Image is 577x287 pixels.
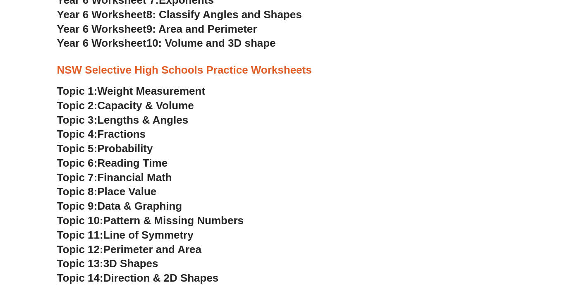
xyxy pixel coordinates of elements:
[97,99,194,112] span: Capacity & Volume
[57,23,257,35] a: Year 6 Worksheet9: Area and Perimeter
[57,142,98,155] span: Topic 5:
[57,243,201,256] a: Topic 12:Perimeter and Area
[97,185,156,198] span: Place Value
[57,171,98,184] span: Topic 7:
[97,142,153,155] span: Probability
[57,114,98,126] span: Topic 3:
[57,272,103,284] span: Topic 14:
[57,99,98,112] span: Topic 2:
[57,85,206,97] a: Topic 1:Weight Measurement
[57,185,157,198] a: Topic 8:Place Value
[57,272,219,284] a: Topic 14:Direction & 2D Shapes
[57,214,103,227] span: Topic 10:
[97,157,168,169] span: Reading Time
[103,257,158,270] span: 3D Shapes
[57,128,98,140] span: Topic 4:
[97,114,188,126] span: Lengths & Angles
[103,229,194,241] span: Line of Symmetry
[57,23,146,35] span: Year 6 Worksheet
[57,214,244,227] a: Topic 10:Pattern & Missing Numbers
[57,257,103,270] span: Topic 13:
[97,85,205,97] span: Weight Measurement
[103,214,244,227] span: Pattern & Missing Numbers
[57,200,98,212] span: Topic 9:
[57,128,146,140] a: Topic 4:Fractions
[57,114,189,126] a: Topic 3:Lengths & Angles
[57,200,182,212] a: Topic 9:Data & Graphing
[57,257,158,270] a: Topic 13:3D Shapes
[57,85,98,97] span: Topic 1:
[57,185,98,198] span: Topic 8:
[57,99,194,112] a: Topic 2:Capacity & Volume
[57,63,520,77] h3: NSW Selective High Schools Practice Worksheets
[57,8,302,21] a: Year 6 Worksheet8: Classify Angles and Shapes
[57,142,153,155] a: Topic 5:Probability
[57,157,98,169] span: Topic 6:
[97,128,146,140] span: Fractions
[57,157,168,169] a: Topic 6:Reading Time
[57,243,103,256] span: Topic 12:
[97,171,172,184] span: Financial Math
[57,37,276,49] a: Year 6 Worksheet10: Volume and 3D shape
[57,229,103,241] span: Topic 11:
[57,229,194,241] a: Topic 11:Line of Symmetry
[146,23,257,35] span: 9: Area and Perimeter
[146,37,276,49] span: 10: Volume and 3D shape
[57,171,172,184] a: Topic 7:Financial Math
[435,194,577,287] iframe: Chat Widget
[103,243,201,256] span: Perimeter and Area
[57,37,146,49] span: Year 6 Worksheet
[146,8,302,21] span: 8: Classify Angles and Shapes
[57,8,146,21] span: Year 6 Worksheet
[97,200,182,212] span: Data & Graphing
[103,272,219,284] span: Direction & 2D Shapes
